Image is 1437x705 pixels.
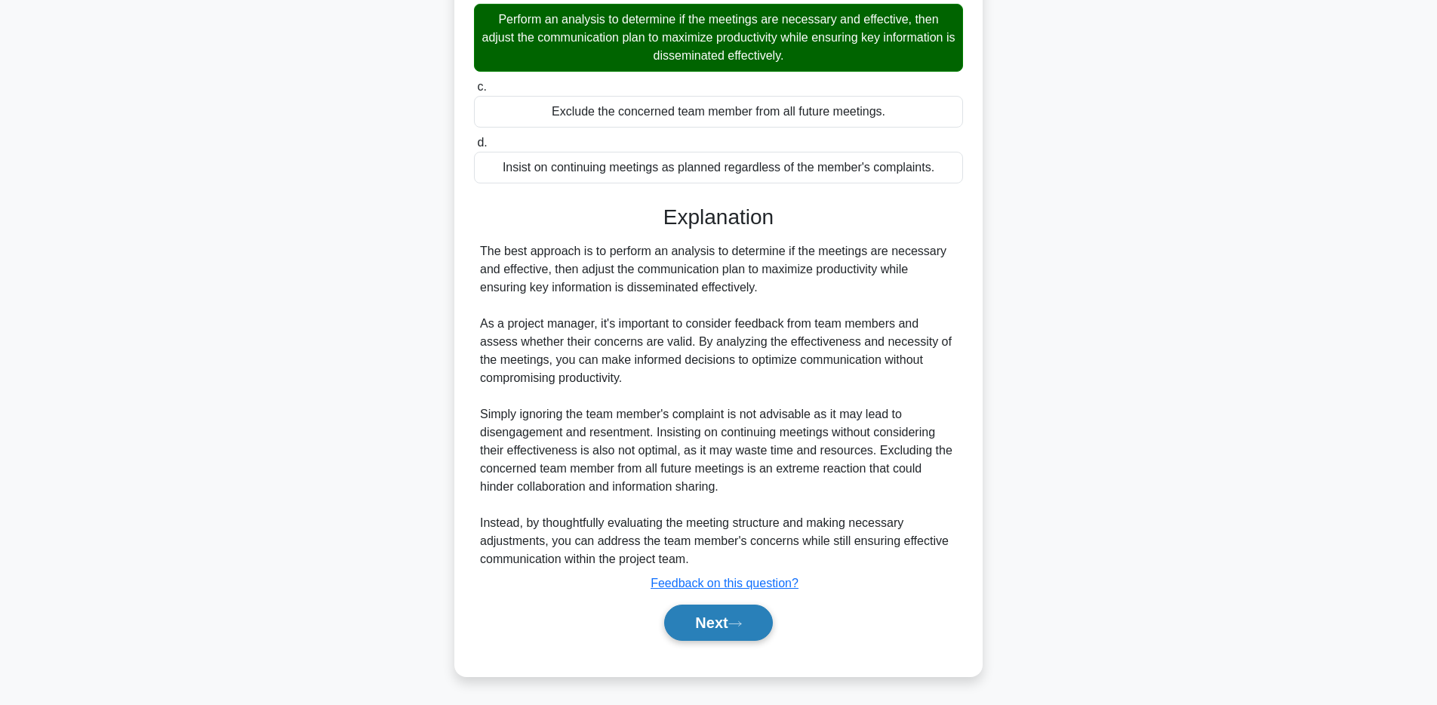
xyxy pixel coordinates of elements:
[651,577,799,590] a: Feedback on this question?
[483,205,954,230] h3: Explanation
[474,4,963,72] div: Perform an analysis to determine if the meetings are necessary and effective, then adjust the com...
[474,152,963,183] div: Insist on continuing meetings as planned regardless of the member's complaints.
[480,242,957,568] div: The best approach is to perform an analysis to determine if the meetings are necessary and effect...
[477,136,487,149] span: d.
[477,80,486,93] span: c.
[664,605,772,641] button: Next
[474,96,963,128] div: Exclude the concerned team member from all future meetings.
